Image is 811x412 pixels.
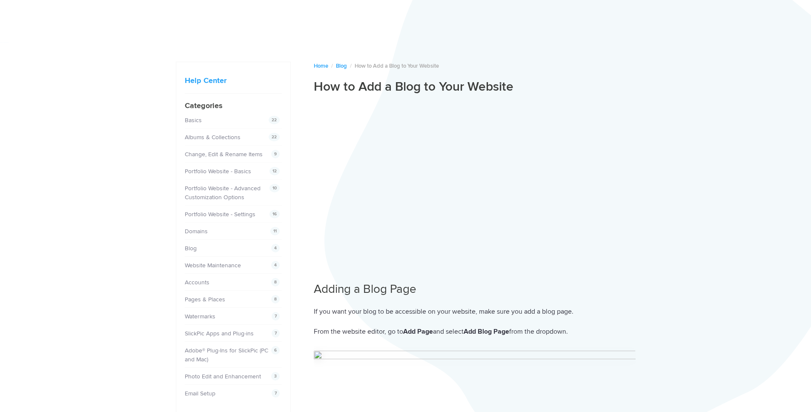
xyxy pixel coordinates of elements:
[185,185,261,201] a: Portfolio Website - Advanced Customization Options
[185,151,263,158] a: Change, Edit & Rename Items
[185,313,215,320] a: Watermarks
[272,389,280,398] span: 7
[185,390,215,397] a: Email Setup
[350,63,352,69] span: /
[271,150,280,158] span: 9
[185,262,241,269] a: Website Maintenance
[185,100,282,112] h4: Categories
[272,329,280,338] span: 7
[271,244,280,252] span: 4
[271,278,280,286] span: 8
[403,327,433,336] b: Add Page
[336,63,347,69] a: Blog
[355,63,439,69] span: How to Add a Blog to Your Website
[314,102,636,269] iframe: 64 HowToAddBlogToWebsite
[185,373,261,380] a: Photo Edit and Enhancement
[433,327,464,336] span: and select
[270,227,280,235] span: 11
[314,282,416,296] span: Adding a Blog Page
[314,79,636,95] h1: How to Add a Blog to Your Website
[314,63,328,69] a: Home
[509,327,568,336] span: from the dropdown.
[185,76,226,85] a: Help Center
[185,330,254,337] a: SlickPic Apps and Plug-ins
[314,307,573,316] span: If you want your blog to be accessible on your website, make sure you add a blog page.
[269,133,280,141] span: 22
[271,372,280,381] span: 3
[464,327,509,336] b: Add Blog Page
[185,296,225,303] a: Pages & Places
[185,134,241,141] a: Albums & Collections
[185,279,209,286] a: Accounts
[269,210,280,218] span: 16
[314,327,403,336] span: From the website editor, go to
[269,184,280,192] span: 10
[271,261,280,269] span: 4
[331,63,333,69] span: /
[269,167,280,175] span: 12
[271,295,280,303] span: 8
[272,312,280,320] span: 7
[185,347,268,363] a: Adobe® Plug-Ins for SlickPic (PC and Mac)
[269,116,280,124] span: 22
[185,211,255,218] a: Portfolio Website - Settings
[271,346,280,355] span: 6
[185,228,208,235] a: Domains
[185,168,251,175] a: Portfolio Website - Basics
[185,117,202,124] a: Basics
[185,245,197,252] a: Blog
